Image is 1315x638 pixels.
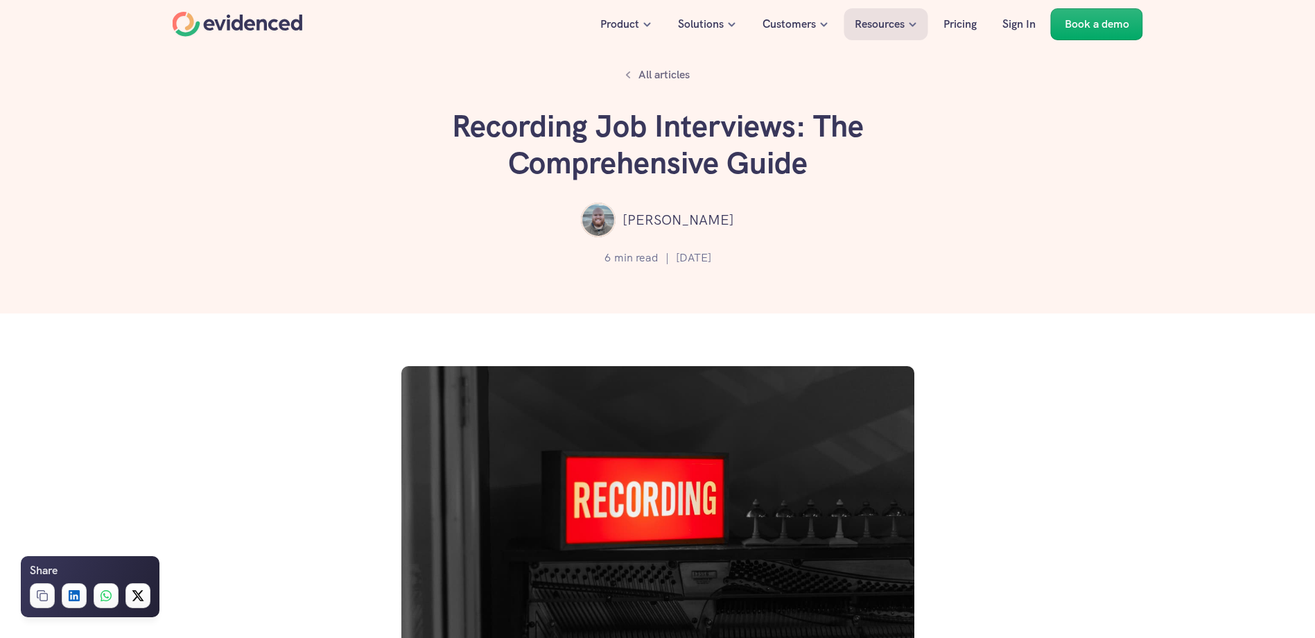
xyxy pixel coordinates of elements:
p: Resources [855,15,905,33]
p: [DATE] [676,249,711,267]
p: Solutions [678,15,724,33]
a: Home [173,12,303,37]
a: Pricing [933,8,987,40]
p: Product [600,15,639,33]
p: 6 [604,249,611,267]
h1: Recording Job Interviews: The Comprehensive Guide [450,108,866,182]
p: Pricing [943,15,977,33]
img: "" [581,202,616,237]
p: Customers [763,15,816,33]
p: min read [614,249,659,267]
p: [PERSON_NAME] [622,209,734,231]
a: Sign In [992,8,1046,40]
p: | [665,249,669,267]
a: Book a demo [1051,8,1143,40]
h6: Share [30,562,58,580]
p: All articles [638,66,690,84]
a: All articles [618,62,697,87]
p: Sign In [1002,15,1036,33]
p: Book a demo [1065,15,1129,33]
